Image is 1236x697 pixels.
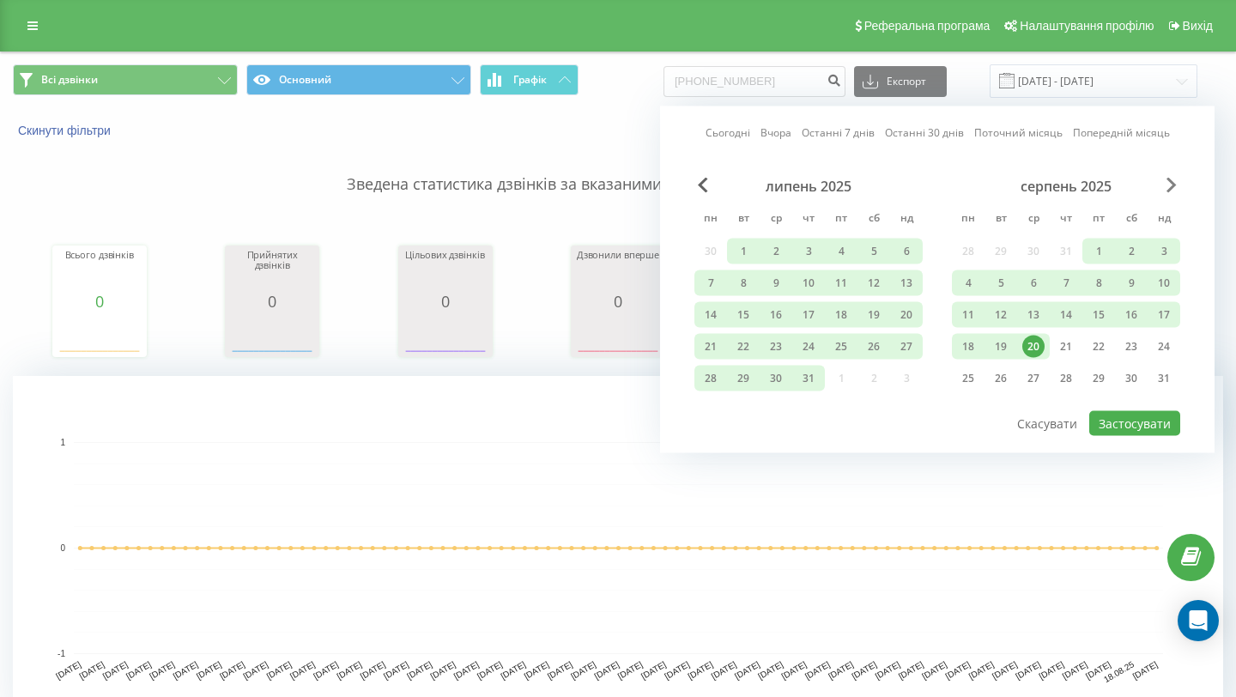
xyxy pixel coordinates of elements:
[760,270,792,296] div: ср 9 лип 2025 р.
[861,207,887,233] abbr: субота
[895,304,918,326] div: 20
[1017,270,1050,296] div: ср 6 серп 2025 р.
[732,336,754,358] div: 22
[241,659,270,681] text: [DATE]
[57,250,142,293] div: Всього дзвінків
[229,250,315,293] div: Прийнятих дзвінків
[874,659,902,681] text: [DATE]
[1017,366,1050,391] div: ср 27 серп 2025 р.
[499,659,527,681] text: [DATE]
[1148,366,1180,391] div: нд 31 серп 2025 р.
[523,659,551,681] text: [DATE]
[1088,272,1110,294] div: 8
[792,302,825,328] div: чт 17 лип 2025 р.
[863,272,885,294] div: 12
[732,304,754,326] div: 15
[1120,367,1142,390] div: 30
[991,659,1019,681] text: [DATE]
[765,272,787,294] div: 9
[732,367,754,390] div: 29
[1131,659,1160,681] text: [DATE]
[1178,600,1219,641] div: Open Intercom Messenger
[1022,367,1045,390] div: 27
[359,659,387,681] text: [DATE]
[1055,272,1077,294] div: 7
[920,659,948,681] text: [DATE]
[985,366,1017,391] div: вт 26 серп 2025 р.
[944,659,972,681] text: [DATE]
[1061,659,1089,681] text: [DATE]
[1055,304,1077,326] div: 14
[765,304,787,326] div: 16
[480,64,579,95] button: Графік
[952,270,985,296] div: пн 4 серп 2025 р.
[890,270,923,296] div: нд 13 лип 2025 р.
[1166,178,1177,193] span: Next Month
[797,367,820,390] div: 31
[830,336,852,358] div: 25
[974,124,1063,141] a: Поточний місяць
[1022,272,1045,294] div: 6
[700,336,722,358] div: 21
[60,543,65,553] text: 0
[780,659,809,681] text: [DATE]
[727,239,760,264] div: вт 1 лип 2025 р.
[616,659,645,681] text: [DATE]
[265,659,294,681] text: [DATE]
[694,366,727,391] div: пн 28 лип 2025 р.
[733,659,761,681] text: [DATE]
[797,240,820,263] div: 3
[1115,239,1148,264] div: сб 2 серп 2025 р.
[246,64,471,95] button: Основний
[792,270,825,296] div: чт 10 лип 2025 р.
[13,139,1223,196] p: Зведена статистика дзвінків за вказаними фільтрами за обраний період
[792,334,825,360] div: чт 24 лип 2025 р.
[1148,334,1180,360] div: нд 24 серп 2025 р.
[796,207,821,233] abbr: четвер
[850,659,878,681] text: [DATE]
[663,66,845,97] input: Пошук за номером
[700,304,722,326] div: 14
[830,304,852,326] div: 18
[863,304,885,326] div: 19
[957,336,979,358] div: 18
[60,438,65,447] text: 1
[1153,240,1175,263] div: 3
[694,178,923,195] div: липень 2025
[952,366,985,391] div: пн 25 серп 2025 р.
[429,659,457,681] text: [DATE]
[57,310,142,361] div: A chart.
[890,334,923,360] div: нд 27 лип 2025 р.
[857,239,890,264] div: сб 5 лип 2025 р.
[825,270,857,296] div: пт 11 лип 2025 р.
[985,302,1017,328] div: вт 12 серп 2025 р.
[732,240,754,263] div: 1
[78,659,106,681] text: [DATE]
[405,659,433,681] text: [DATE]
[1088,304,1110,326] div: 15
[1022,304,1045,326] div: 13
[1153,272,1175,294] div: 10
[802,124,875,141] a: Останні 7 днів
[575,250,661,293] div: Дзвонили вперше
[730,207,756,233] abbr: вівторок
[727,302,760,328] div: вт 15 лип 2025 р.
[857,270,890,296] div: сб 12 лип 2025 р.
[967,659,996,681] text: [DATE]
[727,270,760,296] div: вт 8 лип 2025 р.
[897,659,925,681] text: [DATE]
[58,649,65,658] text: -1
[1115,366,1148,391] div: сб 30 серп 2025 р.
[885,124,964,141] a: Останні 30 днів
[756,659,785,681] text: [DATE]
[288,659,317,681] text: [DATE]
[1021,207,1046,233] abbr: середа
[403,310,488,361] svg: A chart.
[700,367,722,390] div: 28
[825,334,857,360] div: пт 25 лип 2025 р.
[952,334,985,360] div: пн 18 серп 2025 р.
[1053,207,1079,233] abbr: четвер
[403,250,488,293] div: Цільових дзвінків
[760,124,791,141] a: Вчора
